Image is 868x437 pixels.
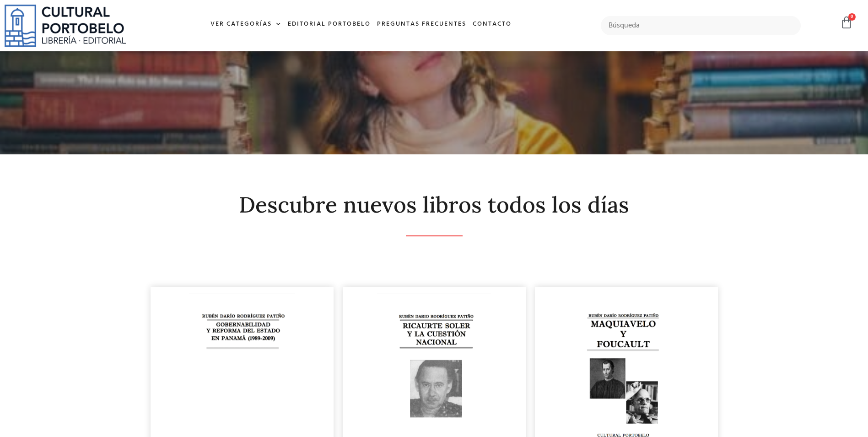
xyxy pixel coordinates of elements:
[840,16,853,29] a: 0
[207,15,285,34] a: Ver Categorías
[848,13,856,21] span: 0
[469,15,515,34] a: Contacto
[285,15,374,34] a: Editorial Portobelo
[601,16,801,35] input: Búsqueda
[374,15,469,34] a: Preguntas frecuentes
[151,193,718,217] h2: Descubre nuevos libros todos los días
